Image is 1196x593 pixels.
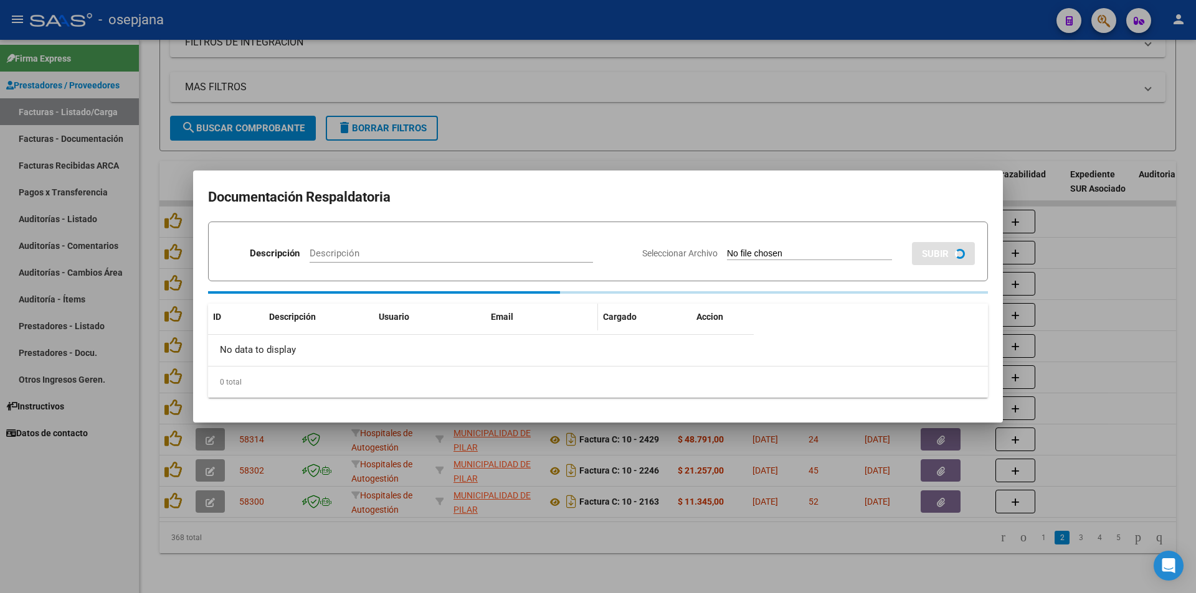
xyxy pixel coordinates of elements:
[922,248,949,259] span: SUBIR
[269,312,316,322] span: Descripción
[374,304,486,330] datatable-header-cell: Usuario
[208,185,988,209] h2: Documentación Respaldatoria
[208,335,754,366] div: No data to display
[379,312,409,322] span: Usuario
[486,304,598,330] datatable-header-cell: Email
[213,312,221,322] span: ID
[264,304,374,330] datatable-header-cell: Descripción
[208,367,988,398] div: 0 total
[603,312,637,322] span: Cargado
[696,312,723,322] span: Accion
[250,246,300,261] p: Descripción
[1154,551,1184,581] div: Open Intercom Messenger
[491,312,513,322] span: Email
[208,304,264,330] datatable-header-cell: ID
[642,248,718,258] span: Seleccionar Archivo
[691,304,754,330] datatable-header-cell: Accion
[912,242,975,265] button: SUBIR
[598,304,691,330] datatable-header-cell: Cargado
